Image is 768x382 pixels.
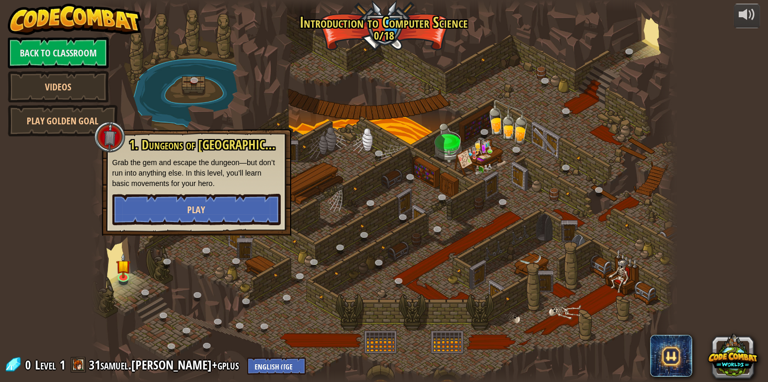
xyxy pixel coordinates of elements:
[25,356,34,373] span: 0
[112,157,281,189] p: Grab the gem and escape the dungeon—but don’t run into anything else. In this level, you’ll learn...
[116,253,131,278] img: level-banner-started.png
[734,4,760,28] button: Adjust volume
[8,37,109,68] a: Back to Classroom
[60,356,65,373] span: 1
[89,356,242,373] a: 31samuel.[PERSON_NAME]+gplus
[8,71,109,102] a: Videos
[130,136,300,154] span: 1. Dungeons of [GEOGRAPHIC_DATA]
[112,194,281,225] button: Play
[35,356,56,374] span: Level
[8,4,142,35] img: CodeCombat - Learn how to code by playing a game
[188,203,205,216] span: Play
[8,105,118,136] a: Play Golden Goal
